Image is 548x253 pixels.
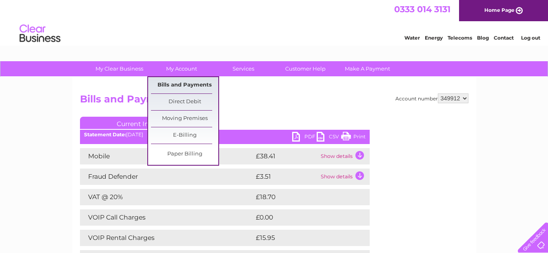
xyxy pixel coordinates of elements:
td: Show details [319,169,370,185]
td: £38.41 [254,148,319,164]
img: logo.png [19,21,61,46]
a: Make A Payment [334,61,401,76]
td: VOIP Call Charges [80,209,254,226]
a: Telecoms [448,35,472,41]
a: My Clear Business [86,61,153,76]
b: Statement Date: [84,131,126,138]
a: PDF [292,132,317,144]
td: £3.51 [254,169,319,185]
td: Mobile [80,148,254,164]
div: Account number [395,93,468,103]
td: VAT @ 20% [80,189,254,205]
a: Direct Debit [151,94,218,110]
a: Water [404,35,420,41]
td: VOIP Rental Charges [80,230,254,246]
a: CSV [317,132,341,144]
a: Services [210,61,277,76]
a: My Account [148,61,215,76]
a: Log out [521,35,540,41]
a: Customer Help [272,61,339,76]
td: Fraud Defender [80,169,254,185]
a: Blog [477,35,489,41]
a: E-Billing [151,127,218,144]
a: Paper Billing [151,146,218,162]
div: [DATE] [80,132,370,138]
div: Clear Business is a trading name of Verastar Limited (registered in [GEOGRAPHIC_DATA] No. 3667643... [82,4,467,40]
a: Energy [425,35,443,41]
td: £15.95 [254,230,353,246]
td: Show details [319,148,370,164]
a: Bills and Payments [151,77,218,93]
h2: Bills and Payments [80,93,468,109]
td: £0.00 [254,209,351,226]
a: Moving Premises [151,111,218,127]
a: 0333 014 3131 [394,4,450,14]
a: Print [341,132,366,144]
a: Current Invoice [80,117,202,129]
td: £18.70 [254,189,353,205]
a: Contact [494,35,514,41]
